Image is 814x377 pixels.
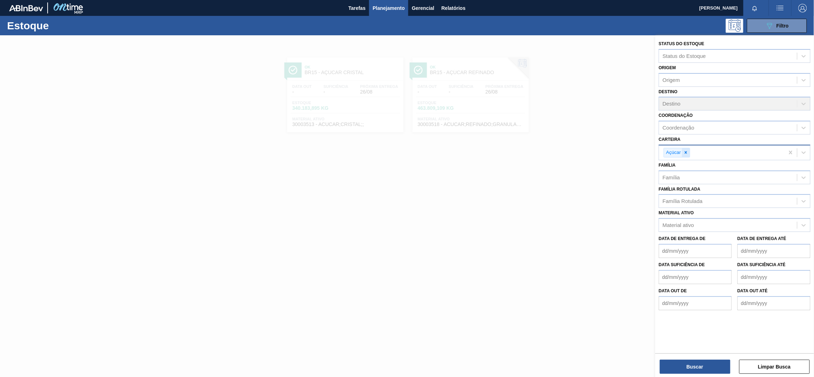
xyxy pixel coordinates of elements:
[348,4,366,12] span: Tarefas
[373,4,405,12] span: Planejamento
[659,163,676,168] label: Família
[659,89,677,94] label: Destino
[777,23,789,29] span: Filtro
[659,65,676,70] label: Origem
[9,5,43,11] img: TNhmsLtSVTkK8tSr43FrP2fwEKptu5GPRR3wAAAABJRU5ErkJggg==
[659,41,704,46] label: Status do Estoque
[412,4,434,12] span: Gerencial
[659,288,687,293] label: Data out de
[663,222,694,228] div: Material ativo
[659,236,706,241] label: Data de Entrega de
[663,174,680,180] div: Família
[743,3,766,13] button: Notificações
[659,210,694,215] label: Material ativo
[737,262,786,267] label: Data suficiência até
[659,113,693,118] label: Coordenação
[659,296,732,310] input: dd/mm/yyyy
[659,270,732,284] input: dd/mm/yyyy
[737,270,810,284] input: dd/mm/yyyy
[659,244,732,258] input: dd/mm/yyyy
[747,19,807,33] button: Filtro
[737,236,786,241] label: Data de Entrega até
[737,244,810,258] input: dd/mm/yyyy
[798,4,807,12] img: Logout
[737,288,768,293] label: Data out até
[664,148,682,157] div: Açúcar
[441,4,465,12] span: Relatórios
[663,125,694,131] div: Coordenação
[659,262,705,267] label: Data suficiência de
[663,198,703,204] div: Família Rotulada
[659,137,681,142] label: Carteira
[7,22,115,30] h1: Estoque
[776,4,784,12] img: userActions
[726,19,743,33] div: Pogramando: nenhum usuário selecionado
[663,77,680,83] div: Origem
[663,53,706,59] div: Status do Estoque
[737,296,810,310] input: dd/mm/yyyy
[659,187,700,192] label: Família Rotulada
